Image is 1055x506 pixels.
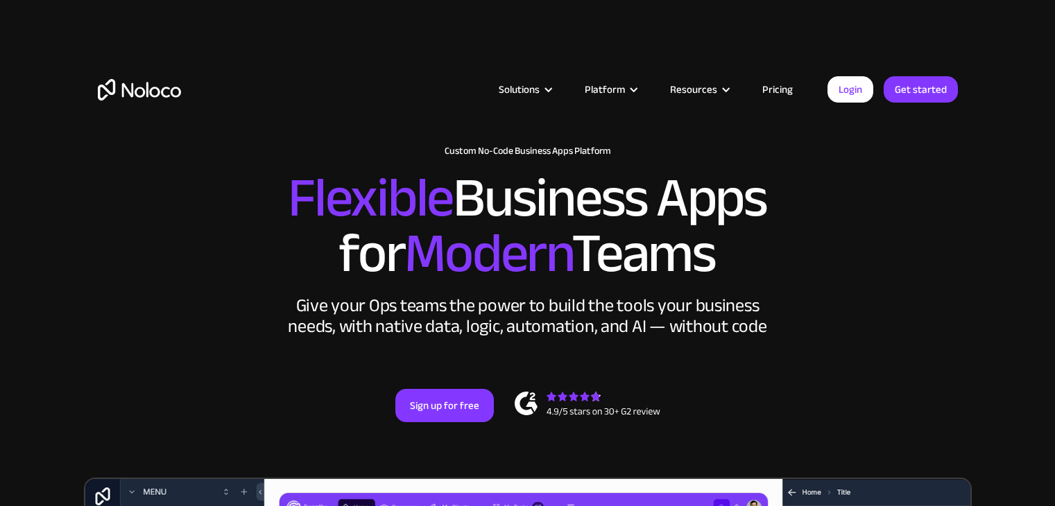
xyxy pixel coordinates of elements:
[670,80,717,98] div: Resources
[884,76,958,103] a: Get started
[404,202,572,305] span: Modern
[285,295,771,337] div: Give your Ops teams the power to build the tools your business needs, with native data, logic, au...
[745,80,810,98] a: Pricing
[98,171,958,281] h2: Business Apps for Teams
[98,79,181,101] a: home
[481,80,567,98] div: Solutions
[288,146,453,250] span: Flexible
[827,76,873,103] a: Login
[499,80,540,98] div: Solutions
[585,80,625,98] div: Platform
[395,389,494,422] a: Sign up for free
[567,80,653,98] div: Platform
[653,80,745,98] div: Resources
